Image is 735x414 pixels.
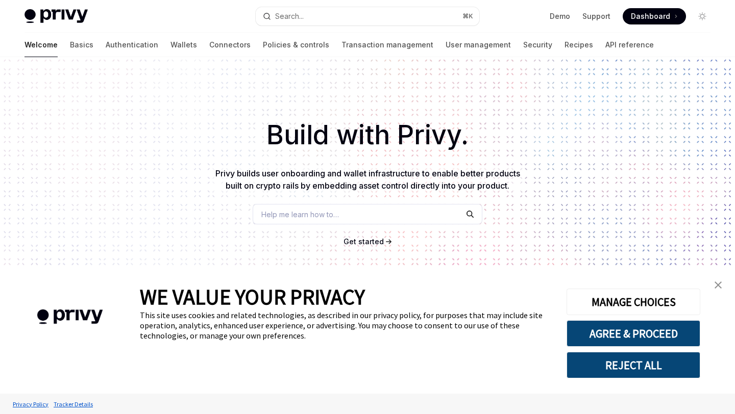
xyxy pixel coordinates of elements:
a: Connectors [209,33,251,57]
span: Get started [344,237,384,246]
img: company logo [15,295,125,339]
a: close banner [708,275,728,295]
button: Toggle dark mode [694,8,710,24]
a: Policies & controls [263,33,329,57]
a: Demo [550,11,570,21]
a: Welcome [24,33,58,57]
a: Get started [344,237,384,247]
a: Basics [70,33,93,57]
a: Recipes [565,33,593,57]
button: REJECT ALL [567,352,700,378]
span: Help me learn how to… [261,209,339,220]
a: Tracker Details [51,395,95,413]
a: Privacy Policy [10,395,51,413]
span: Privy builds user onboarding and wallet infrastructure to enable better products built on crypto ... [215,168,520,191]
span: Dashboard [631,11,670,21]
span: WE VALUE YOUR PRIVACY [140,283,365,310]
a: Support [582,11,610,21]
button: AGREE & PROCEED [567,320,700,347]
a: Wallets [170,33,197,57]
img: close banner [715,281,722,289]
div: This site uses cookies and related technologies, as described in our privacy policy, for purposes... [140,310,551,341]
button: Search...⌘K [256,7,479,25]
img: light logo [24,9,88,23]
a: Transaction management [341,33,433,57]
a: User management [446,33,511,57]
button: MANAGE CHOICES [567,289,700,315]
span: ⌘ K [462,12,473,20]
h1: Build with Privy. [16,115,719,155]
a: Security [523,33,552,57]
a: Dashboard [623,8,686,24]
a: API reference [605,33,654,57]
a: Authentication [106,33,158,57]
div: Search... [275,10,304,22]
